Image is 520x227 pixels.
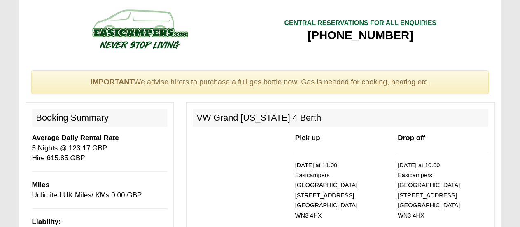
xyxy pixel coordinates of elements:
div: [PHONE_NUMBER] [284,28,436,43]
strong: IMPORTANT [91,78,134,86]
b: Miles [32,181,50,189]
img: campers-checkout-logo.png [61,6,218,51]
b: Liability: [32,218,61,226]
div: We advise hirers to purchase a full gas bottle now. Gas is needed for cooking, heating etc. [31,70,489,94]
b: Drop off [398,134,425,142]
small: [DATE] at 10.00 Easicampers [GEOGRAPHIC_DATA] [STREET_ADDRESS] [GEOGRAPHIC_DATA] WN3 4HX [398,162,460,219]
h2: Booking Summary [32,109,167,127]
small: [DATE] at 11.00 Easicampers [GEOGRAPHIC_DATA] [STREET_ADDRESS] [GEOGRAPHIC_DATA] WN3 4HX [295,162,357,219]
h2: VW Grand [US_STATE] 4 Berth [193,109,488,127]
b: Pick up [295,134,320,142]
b: Average Daily Rental Rate [32,134,119,142]
div: CENTRAL RESERVATIONS FOR ALL ENQUIRIES [284,19,436,28]
p: 5 Nights @ 123.17 GBP Hire 615.85 GBP [32,133,167,163]
p: Unlimited UK Miles/ KMs 0.00 GBP [32,180,167,200]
